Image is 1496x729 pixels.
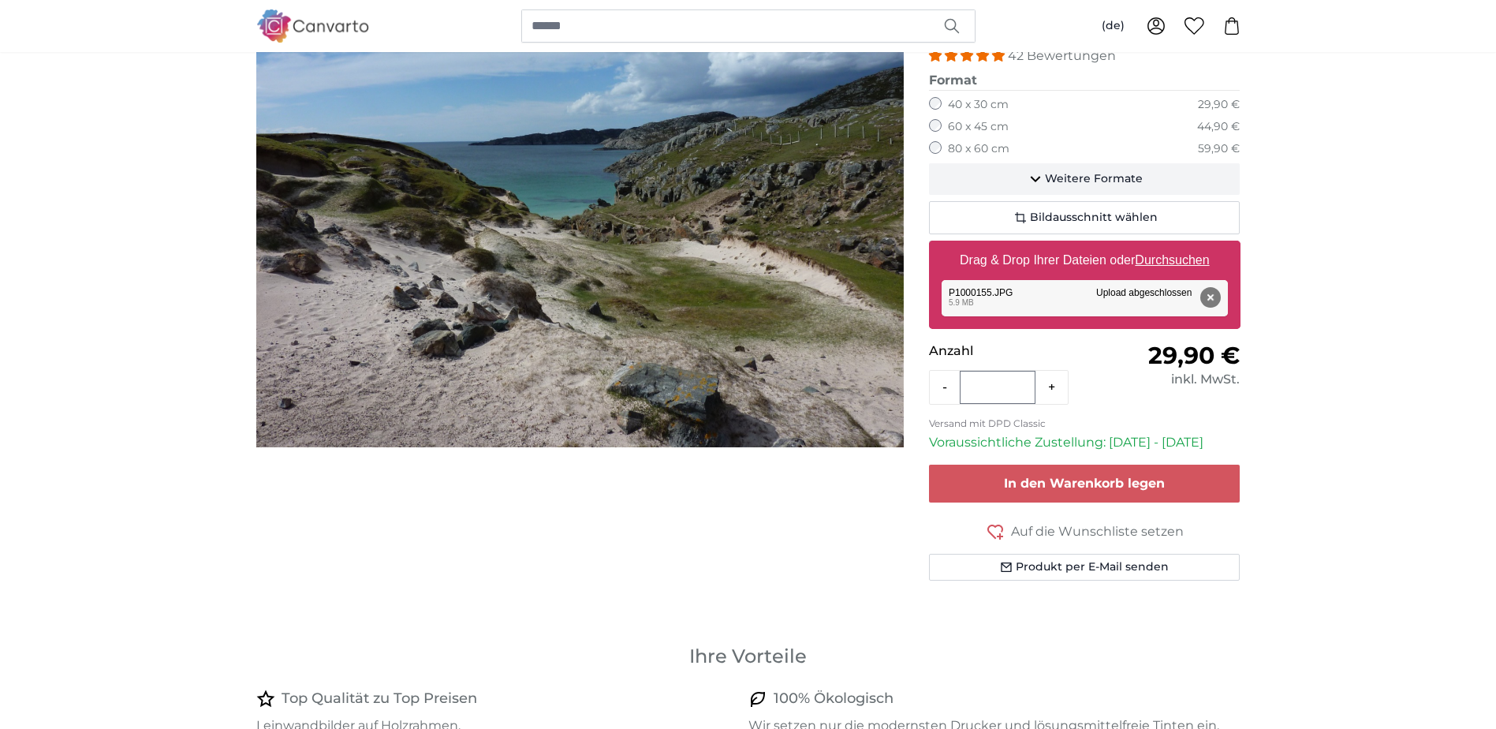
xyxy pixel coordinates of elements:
u: Durchsuchen [1135,253,1209,267]
p: Versand mit DPD Classic [929,417,1240,430]
p: Anzahl [929,342,1084,361]
label: 60 x 45 cm [948,119,1009,135]
span: 29,90 € [1148,341,1240,370]
h4: Top Qualität zu Top Preisen [282,688,477,710]
label: 40 x 30 cm [948,97,1009,113]
div: 59,90 € [1198,141,1240,157]
span: Auf die Wunschliste setzen [1011,522,1184,541]
span: 4.98 stars [929,48,1008,63]
label: Drag & Drop Ihrer Dateien oder [953,245,1216,276]
button: - [930,372,960,403]
h4: 100% Ökologisch [774,688,893,710]
p: Voraussichtliche Zustellung: [DATE] - [DATE] [929,433,1240,452]
button: (de) [1089,12,1137,40]
h3: Ihre Vorteile [256,644,1240,669]
legend: Format [929,71,1240,91]
div: 44,90 € [1197,119,1240,135]
img: Canvarto [256,9,370,42]
span: 42 Bewertungen [1008,48,1116,63]
button: Weitere Formate [929,163,1240,195]
button: In den Warenkorb legen [929,465,1240,503]
span: Bildausschnitt wählen [1030,210,1158,226]
button: + [1035,372,1068,403]
span: Weitere Formate [1045,171,1143,187]
span: In den Warenkorb legen [1004,476,1165,491]
label: 80 x 60 cm [948,141,1009,157]
button: Auf die Wunschliste setzen [929,522,1240,541]
button: Bildausschnitt wählen [929,201,1240,234]
div: 29,90 € [1198,97,1240,113]
button: Produkt per E-Mail senden [929,554,1240,581]
div: inkl. MwSt. [1084,370,1240,389]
